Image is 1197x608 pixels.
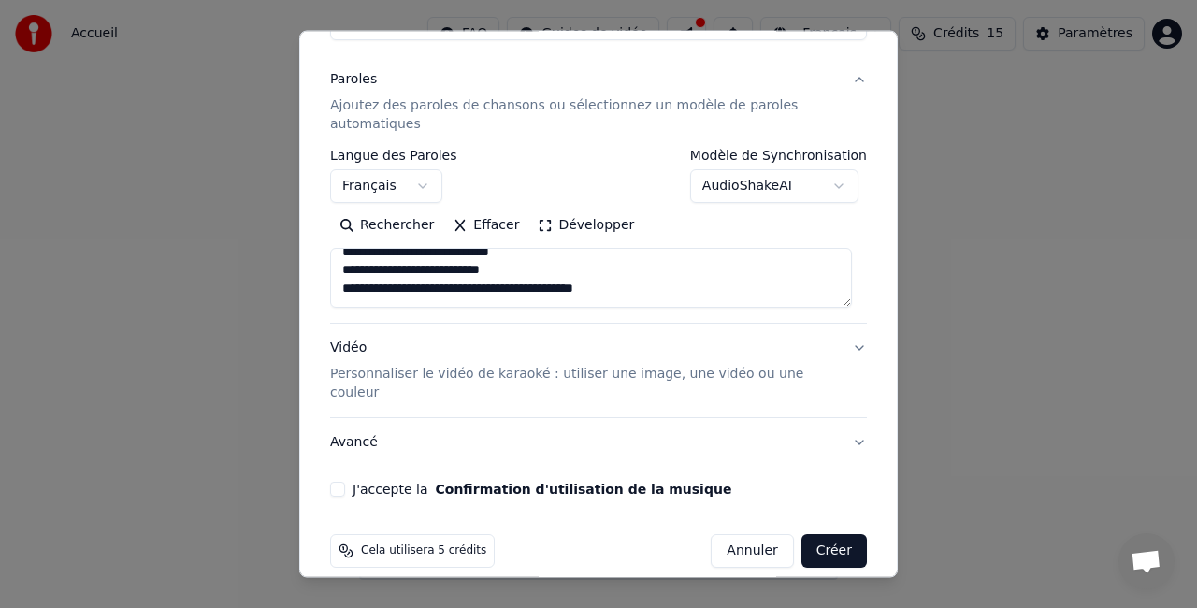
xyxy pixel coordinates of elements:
[801,534,867,568] button: Créer
[330,324,867,417] button: VidéoPersonnaliser le vidéo de karaoké : utiliser une image, une vidéo ou une couleur
[330,339,837,402] div: Vidéo
[330,96,837,134] p: Ajoutez des paroles de chansons ou sélectionnez un modèle de paroles automatiques
[443,210,528,240] button: Effacer
[528,210,643,240] button: Développer
[330,210,443,240] button: Rechercher
[361,543,486,558] span: Cela utilisera 5 crédits
[330,70,377,89] div: Paroles
[330,149,867,323] div: ParolesAjoutez des paroles de chansons ou sélectionnez un modèle de paroles automatiques
[330,149,457,162] label: Langue des Paroles
[711,534,793,568] button: Annuler
[353,483,731,496] label: J'accepte la
[330,365,837,402] p: Personnaliser le vidéo de karaoké : utiliser une image, une vidéo ou une couleur
[330,418,867,467] button: Avancé
[330,55,867,149] button: ParolesAjoutez des paroles de chansons ou sélectionnez un modèle de paroles automatiques
[690,149,867,162] label: Modèle de Synchronisation
[435,483,731,496] button: J'accepte la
